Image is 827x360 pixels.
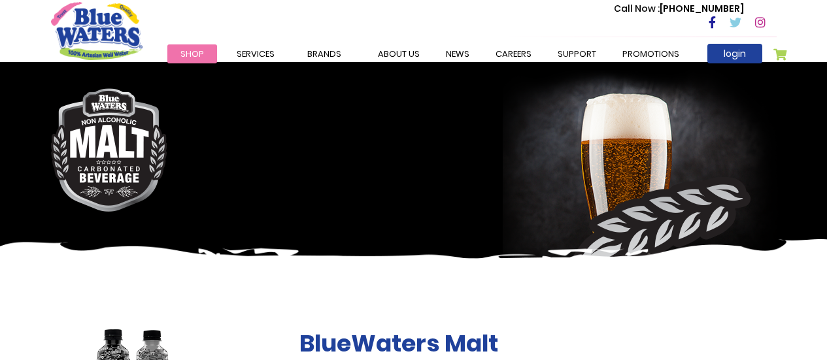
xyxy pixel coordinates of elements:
p: [PHONE_NUMBER] [614,2,744,16]
a: login [707,44,762,63]
a: store logo [51,2,143,59]
span: Call Now : [614,2,660,15]
span: Services [237,48,275,60]
h2: BlueWaters Malt [299,329,777,357]
a: about us [365,44,433,63]
span: Brands [307,48,341,60]
a: support [545,44,609,63]
a: News [433,44,482,63]
a: Promotions [609,44,692,63]
a: careers [482,44,545,63]
img: malt-logo.png [51,88,167,212]
span: Shop [180,48,204,60]
img: malt-banner-right.png [503,69,786,295]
